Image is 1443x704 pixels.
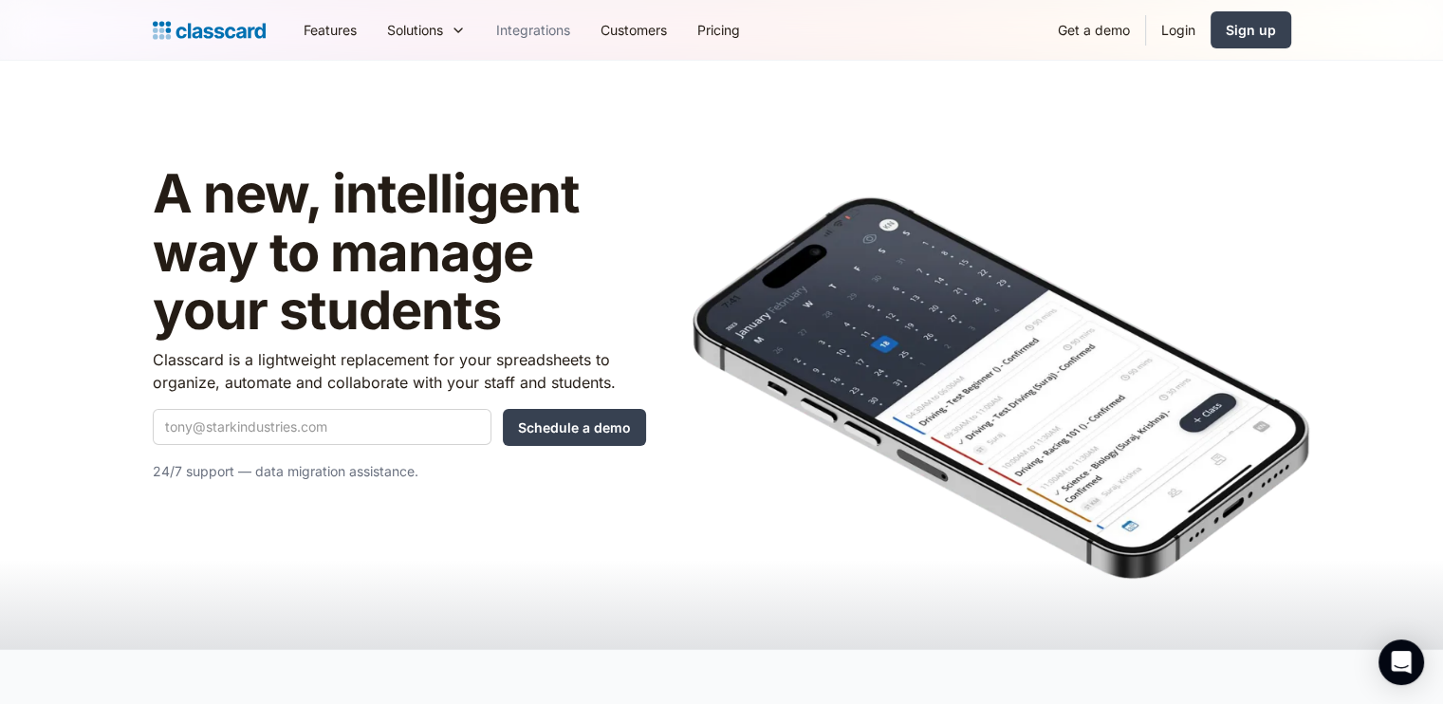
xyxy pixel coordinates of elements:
a: Features [288,9,372,51]
a: Pricing [682,9,755,51]
input: Schedule a demo [503,409,646,446]
div: Open Intercom Messenger [1378,639,1424,685]
a: Sign up [1211,11,1291,48]
p: Classcard is a lightweight replacement for your spreadsheets to organize, automate and collaborat... [153,348,646,394]
div: Solutions [372,9,481,51]
input: tony@starkindustries.com [153,409,491,445]
p: 24/7 support — data migration assistance. [153,460,646,483]
a: Get a demo [1043,9,1145,51]
div: Solutions [387,20,443,40]
h1: A new, intelligent way to manage your students [153,165,646,341]
a: Customers [585,9,682,51]
form: Quick Demo Form [153,409,646,446]
a: Login [1146,9,1211,51]
a: Integrations [481,9,585,51]
a: Logo [153,17,266,44]
div: Sign up [1226,20,1276,40]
